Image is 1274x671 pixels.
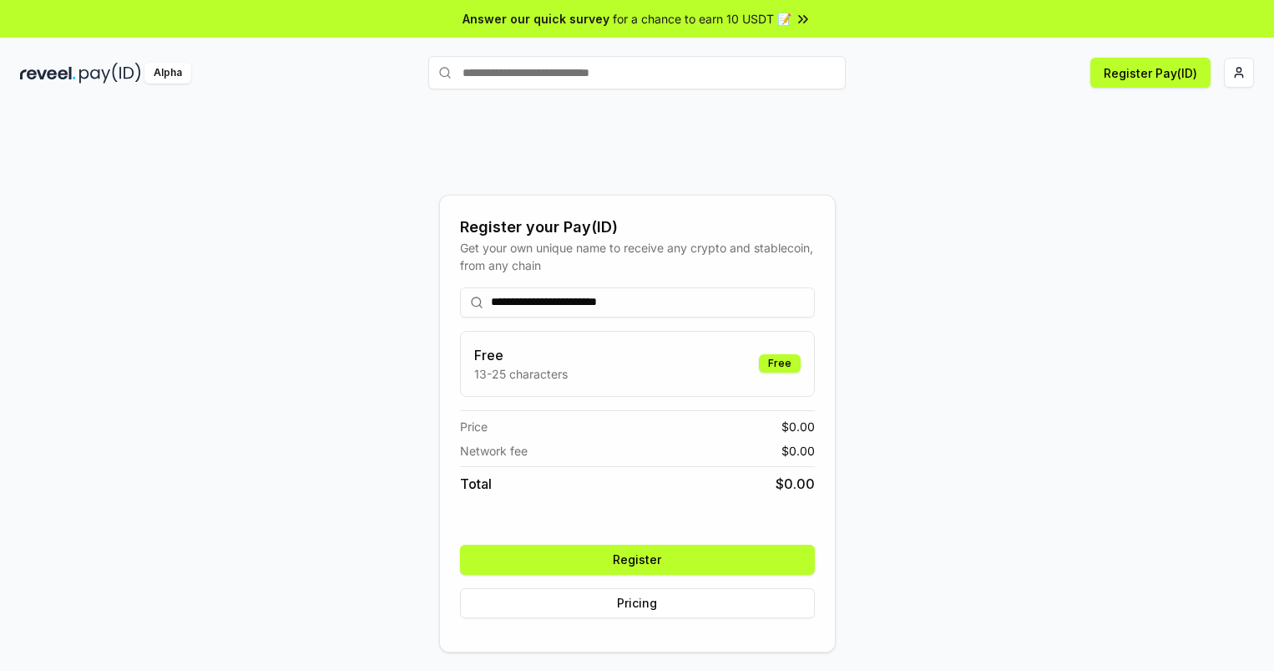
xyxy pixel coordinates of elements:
[460,474,492,494] span: Total
[460,442,528,460] span: Network fee
[474,345,568,365] h3: Free
[776,474,815,494] span: $ 0.00
[20,63,76,84] img: reveel_dark
[460,588,815,618] button: Pricing
[144,63,191,84] div: Alpha
[781,442,815,460] span: $ 0.00
[460,418,488,435] span: Price
[460,545,815,575] button: Register
[460,216,815,239] div: Register your Pay(ID)
[474,365,568,383] p: 13-25 characters
[781,418,815,435] span: $ 0.00
[1090,58,1211,88] button: Register Pay(ID)
[613,10,791,28] span: for a chance to earn 10 USDT 📝
[463,10,609,28] span: Answer our quick survey
[460,239,815,274] div: Get your own unique name to receive any crypto and stablecoin, from any chain
[79,63,141,84] img: pay_id
[759,354,801,373] div: Free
